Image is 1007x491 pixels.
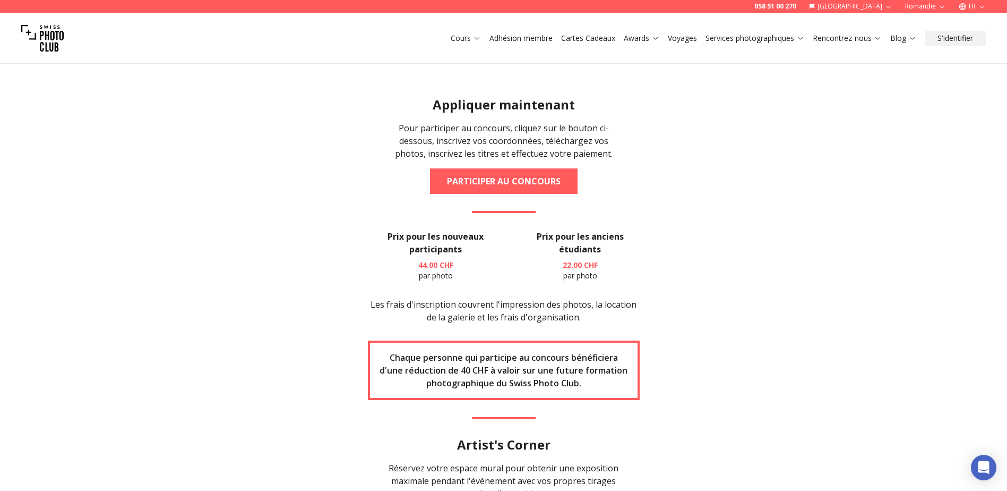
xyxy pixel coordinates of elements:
[457,436,550,453] h2: Artist's Corner
[813,33,882,44] a: Rencontrez-nous
[563,260,598,270] b: 22.00 CHF
[430,168,578,194] a: PARTICIPER AU CONCOURS
[446,31,485,46] button: Cours
[705,33,804,44] a: Services photographiques
[451,33,481,44] a: Cours
[368,298,640,324] p: Les frais d'inscription couvrent l'impression des photos, la location de la galerie et les frais ...
[890,33,916,44] a: Blog
[378,351,629,390] p: Chaque personne qui participe au concours bénéficiera d'une réduction de 40 CHF à valoir sur une ...
[489,33,553,44] a: Adhésion membre
[385,122,623,160] p: Pour participer au concours, cliquez sur le bouton ci-dessous, inscrivez vos coordonnées, télécha...
[754,2,796,11] a: 058 51 00 270
[418,260,437,270] span: 44.00
[701,31,808,46] button: Services photographiques
[624,33,659,44] a: Awards
[925,31,986,46] button: S'identifier
[21,17,64,60] img: Swiss photo club
[368,230,504,256] h3: Prix pour les nouveaux participants
[368,260,504,281] p: par photo
[433,96,575,113] h2: Appliquer maintenant
[668,33,697,44] a: Voyages
[561,33,615,44] a: Cartes Cadeaux
[619,31,664,46] button: Awards
[971,455,996,480] div: Open Intercom Messenger
[886,31,920,46] button: Blog
[664,31,701,46] button: Voyages
[440,260,453,270] span: CHF
[521,230,639,256] h3: Prix pour les anciens étudiants
[521,260,639,281] p: par photo
[808,31,886,46] button: Rencontrez-nous
[485,31,557,46] button: Adhésion membre
[557,31,619,46] button: Cartes Cadeaux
